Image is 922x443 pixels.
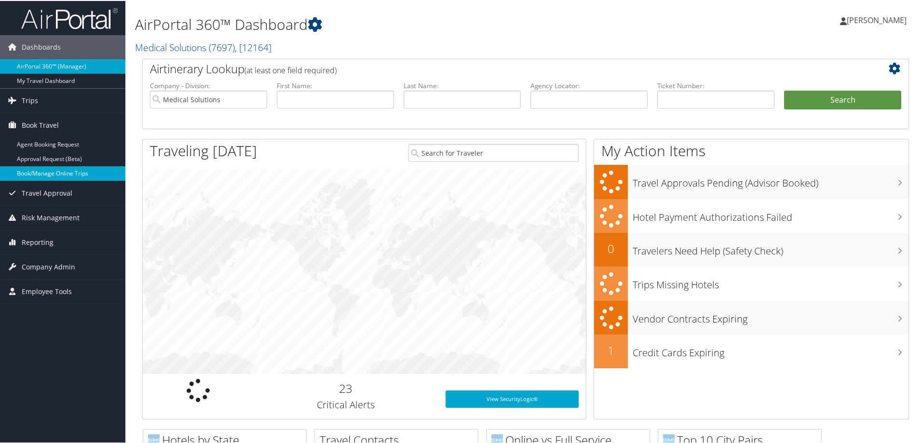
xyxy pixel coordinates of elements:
[277,80,394,90] label: First Name:
[633,239,908,257] h3: Travelers Need Help (Safety Check)
[244,64,337,75] span: (at least one field required)
[633,171,908,189] h3: Travel Approvals Pending (Advisor Booked)
[21,6,118,29] img: airportal-logo.png
[633,340,908,359] h3: Credit Cards Expiring
[22,229,54,254] span: Reporting
[150,60,838,76] h2: Airtinerary Lookup
[594,341,628,358] h2: 1
[594,266,908,300] a: Trips Missing Hotels
[22,180,72,204] span: Travel Approval
[594,300,908,334] a: Vendor Contracts Expiring
[594,240,628,256] h2: 0
[594,198,908,232] a: Hotel Payment Authorizations Failed
[404,80,521,90] label: Last Name:
[150,80,267,90] label: Company - Division:
[22,112,59,136] span: Book Travel
[408,143,579,161] input: Search for Traveler
[840,5,916,34] a: [PERSON_NAME]
[784,90,901,109] button: Search
[135,13,656,34] h1: AirPortal 360™ Dashboard
[594,334,908,367] a: 1Credit Cards Expiring
[261,379,431,396] h2: 23
[22,34,61,58] span: Dashboards
[530,80,648,90] label: Agency Locator:
[594,140,908,160] h1: My Action Items
[261,397,431,411] h3: Critical Alerts
[633,205,908,223] h3: Hotel Payment Authorizations Failed
[657,80,774,90] label: Ticket Number:
[633,307,908,325] h3: Vendor Contracts Expiring
[446,389,579,407] a: View SecurityLogic®
[594,232,908,266] a: 0Travelers Need Help (Safety Check)
[847,14,907,25] span: [PERSON_NAME]
[150,140,257,160] h1: Traveling [DATE]
[22,88,38,112] span: Trips
[633,272,908,291] h3: Trips Missing Hotels
[209,40,235,53] span: ( 7697 )
[594,164,908,198] a: Travel Approvals Pending (Advisor Booked)
[235,40,271,53] span: , [ 12164 ]
[135,40,271,53] a: Medical Solutions
[22,279,72,303] span: Employee Tools
[22,254,75,278] span: Company Admin
[22,205,80,229] span: Risk Management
